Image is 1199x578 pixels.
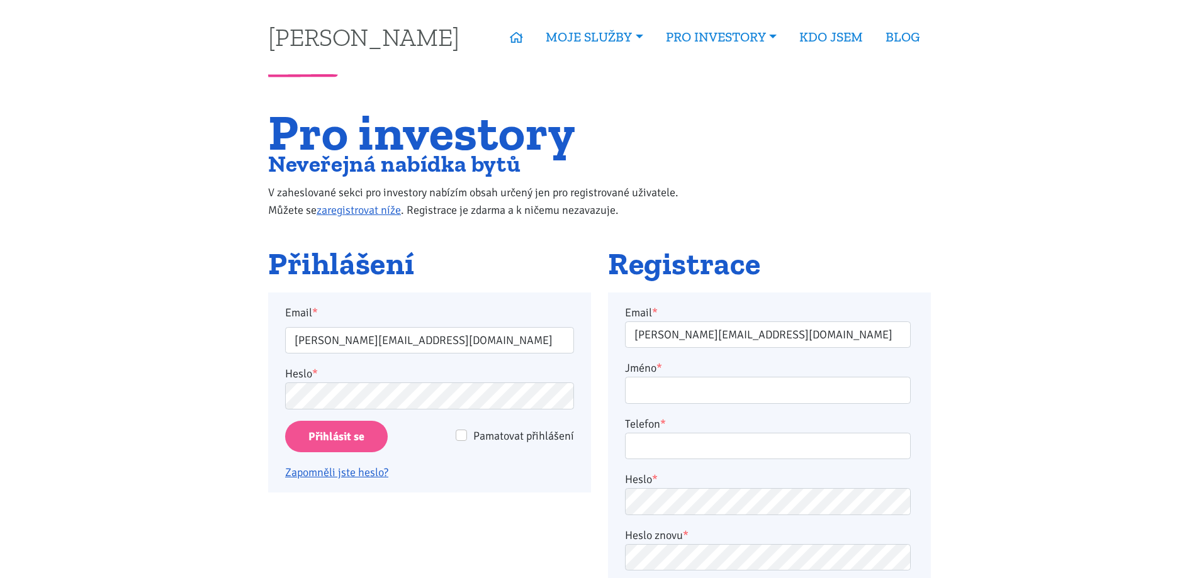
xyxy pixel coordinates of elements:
span: Pamatovat přihlášení [473,429,574,443]
h1: Pro investory [268,111,704,153]
abbr: required [652,306,658,320]
label: Heslo [285,365,318,382]
h2: Přihlášení [268,247,591,281]
a: [PERSON_NAME] [268,25,459,49]
label: Jméno [625,359,662,377]
a: BLOG [874,23,931,52]
label: Heslo [625,470,658,488]
label: Email [625,304,658,321]
h2: Registrace [608,247,931,281]
a: PRO INVESTORY [655,23,788,52]
abbr: required [656,361,662,375]
a: Zapomněli jste heslo? [285,465,388,479]
input: Přihlásit se [285,421,388,453]
p: V zaheslované sekci pro investory nabízím obsah určený jen pro registrované uživatele. Můžete se ... [268,184,704,219]
label: Telefon [625,415,666,433]
abbr: required [660,417,666,431]
h2: Neveřejná nabídka bytů [268,153,704,174]
a: MOJE SLUŽBY [534,23,654,52]
label: Heslo znovu [625,526,689,544]
label: Email [277,304,583,321]
abbr: required [652,472,658,486]
a: KDO JSEM [788,23,874,52]
abbr: required [683,528,689,542]
a: zaregistrovat níže [317,203,401,217]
